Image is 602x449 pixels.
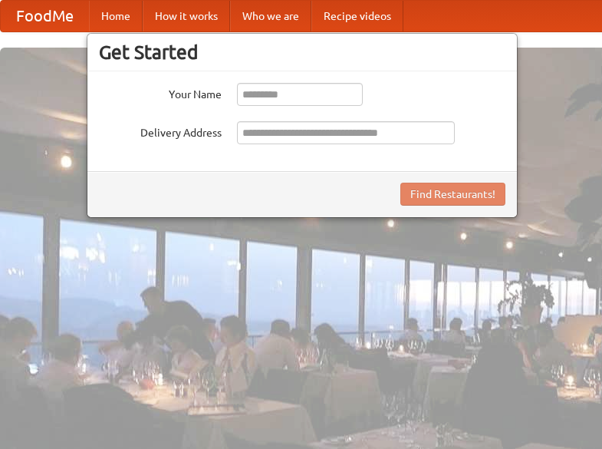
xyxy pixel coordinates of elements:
[99,41,505,64] h3: Get Started
[1,1,89,31] a: FoodMe
[99,83,222,102] label: Your Name
[99,121,222,140] label: Delivery Address
[311,1,403,31] a: Recipe videos
[400,183,505,206] button: Find Restaurants!
[230,1,311,31] a: Who we are
[89,1,143,31] a: Home
[143,1,230,31] a: How it works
